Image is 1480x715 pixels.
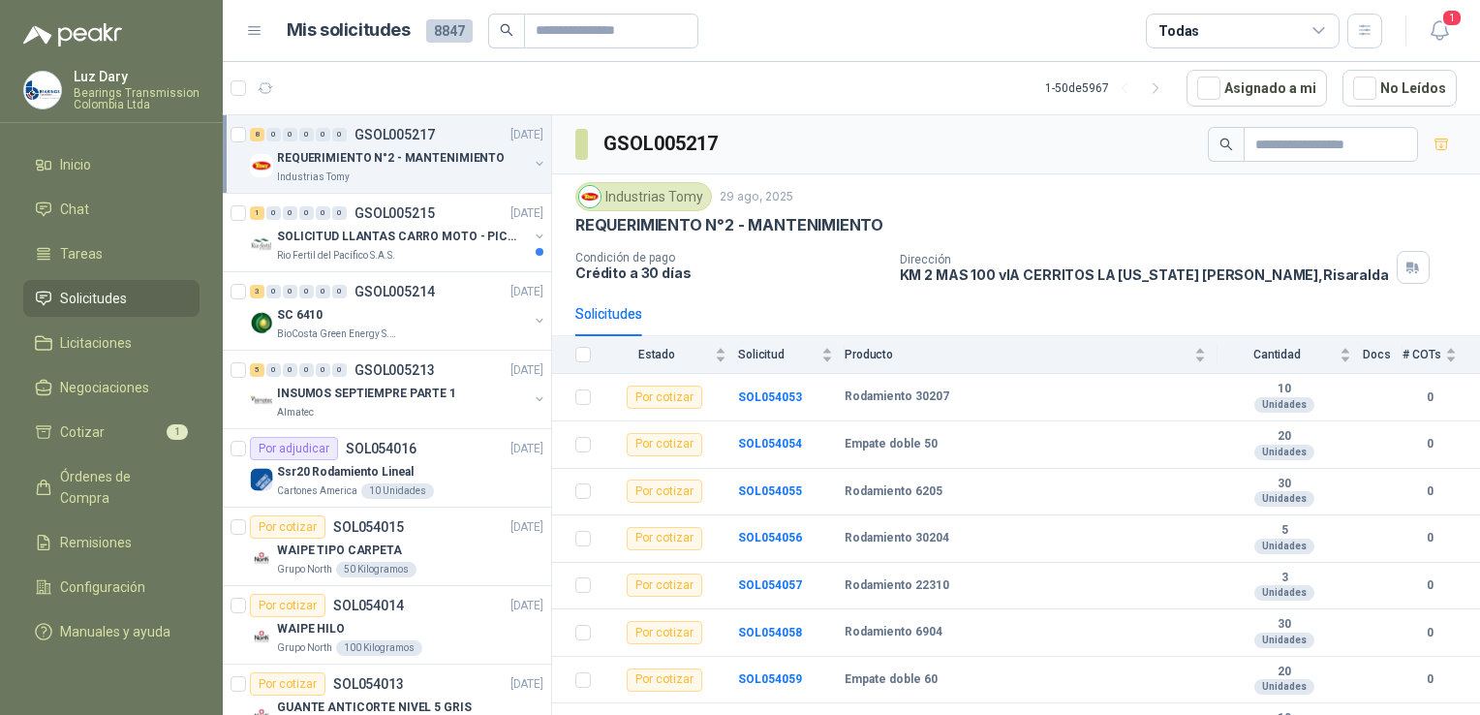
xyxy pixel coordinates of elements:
span: Licitaciones [60,332,132,354]
a: Solicitudes [23,280,200,317]
span: Inicio [60,154,91,175]
a: SOL054057 [738,578,802,592]
a: Tareas [23,235,200,272]
span: Cotizar [60,421,105,443]
p: GSOL005213 [355,363,435,377]
div: 1 [250,206,264,220]
p: Grupo North [277,640,332,656]
div: 8 [250,128,264,141]
b: 5 [1218,523,1351,539]
p: Rio Fertil del Pacífico S.A.S. [277,248,395,264]
span: Órdenes de Compra [60,466,181,509]
img: Company Logo [250,468,273,491]
div: 0 [299,285,314,298]
div: Solicitudes [575,303,642,325]
p: REQUERIMIENTO N°2 - MANTENIMIENTO [277,149,505,168]
p: SOLICITUD LLANTAS CARRO MOTO - PICHINDE [277,228,518,246]
p: GSOL005217 [355,128,435,141]
img: Logo peakr [23,23,122,47]
span: Solicitudes [60,288,127,309]
div: 0 [283,206,297,220]
img: Company Logo [579,186,601,207]
b: Empate doble 60 [845,672,938,688]
div: Por cotizar [627,574,702,597]
div: Por cotizar [627,527,702,550]
p: KM 2 MAS 100 vIA CERRITOS LA [US_STATE] [PERSON_NAME] , Risaralda [900,266,1389,283]
div: Unidades [1254,397,1314,413]
img: Company Logo [250,389,273,413]
p: SOL054016 [346,442,416,455]
div: 0 [266,363,281,377]
b: 0 [1403,389,1457,407]
div: 0 [266,128,281,141]
a: Por adjudicarSOL054016[DATE] Company LogoSsr20 Rodamiento LinealCartones America10 Unidades [223,429,551,508]
b: Rodamiento 22310 [845,578,949,594]
div: 0 [332,285,347,298]
b: 0 [1403,529,1457,547]
div: 0 [316,206,330,220]
b: 0 [1403,624,1457,642]
p: REQUERIMIENTO N°2 - MANTENIMIENTO [575,215,883,235]
div: 1 - 50 de 5967 [1045,73,1171,104]
p: [DATE] [510,361,543,380]
div: Por cotizar [627,433,702,456]
h1: Mis solicitudes [287,16,411,45]
a: Órdenes de Compra [23,458,200,516]
th: # COTs [1403,336,1480,374]
div: 0 [316,128,330,141]
b: 30 [1218,477,1351,492]
a: Manuales y ayuda [23,613,200,650]
p: [DATE] [510,126,543,144]
b: 0 [1403,670,1457,689]
p: Grupo North [277,562,332,577]
p: [DATE] [510,283,543,301]
p: Crédito a 30 días [575,264,884,281]
p: Condición de pago [575,251,884,264]
a: SOL054053 [738,390,802,404]
p: Luz Dary [74,70,200,83]
b: SOL054054 [738,437,802,451]
div: Por cotizar [250,515,325,539]
b: 3 [1218,571,1351,586]
div: Unidades [1254,445,1314,460]
b: Rodamiento 6205 [845,484,942,500]
b: SOL054058 [738,626,802,639]
span: Cantidad [1218,348,1336,361]
div: 0 [316,363,330,377]
div: 0 [332,128,347,141]
a: Configuración [23,569,200,606]
th: Cantidad [1218,336,1363,374]
p: SOL054014 [333,599,404,612]
p: [DATE] [510,440,543,458]
div: Todas [1158,20,1199,42]
p: INSUMOS SEPTIEMPRE PARTE 1 [277,385,456,403]
div: 0 [283,128,297,141]
div: 0 [332,206,347,220]
p: [DATE] [510,518,543,537]
div: 0 [299,363,314,377]
a: 8 0 0 0 0 0 GSOL005217[DATE] Company LogoREQUERIMIENTO N°2 - MANTENIMIENTOIndustrias Tomy [250,123,547,185]
div: Por adjudicar [250,437,338,460]
b: SOL054059 [738,672,802,686]
b: 0 [1403,435,1457,453]
div: 0 [283,285,297,298]
b: Empate doble 50 [845,437,938,452]
p: Dirección [900,253,1389,266]
div: Por cotizar [627,480,702,503]
th: Docs [1363,336,1403,374]
div: Industrias Tomy [575,182,712,211]
p: WAIPE HILO [277,620,345,638]
span: Solicitud [738,348,817,361]
p: [DATE] [510,675,543,694]
a: SOL054056 [738,531,802,544]
button: Asignado a mi [1187,70,1327,107]
p: Ssr20 Rodamiento Lineal [277,463,414,482]
div: Por cotizar [250,594,325,617]
b: Rodamiento 30207 [845,389,949,405]
b: SOL054055 [738,484,802,498]
div: Unidades [1254,679,1314,695]
img: Company Logo [250,233,273,256]
th: Solicitud [738,336,845,374]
